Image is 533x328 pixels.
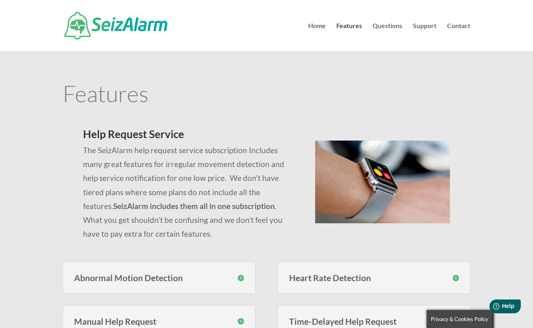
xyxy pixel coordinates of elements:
[74,273,244,282] h3: Abnormal Motion Detection
[289,317,459,326] h3: Time-Delayed Help Request
[83,143,295,241] p: The SeizAlarm help request service subscription Includes many great features for irregular moveme...
[373,23,402,51] a: Questions
[431,316,488,322] span: Privacy & Cookies Policy
[413,23,436,51] a: Support
[83,129,295,143] h2: Help Request Service
[461,296,524,319] iframe: Help widget launcher
[63,82,470,109] h1: Features
[64,12,167,40] img: SeizAlarm
[113,201,275,211] strong: SeizAlarm includes them all in one subscription
[315,141,450,223] img: seizalarm-on-wrist
[308,23,326,51] a: Home
[289,273,459,282] h3: Heart Rate Detection
[447,23,470,51] a: Contact
[74,317,244,326] h3: Manual Help Request
[336,23,362,51] a: Features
